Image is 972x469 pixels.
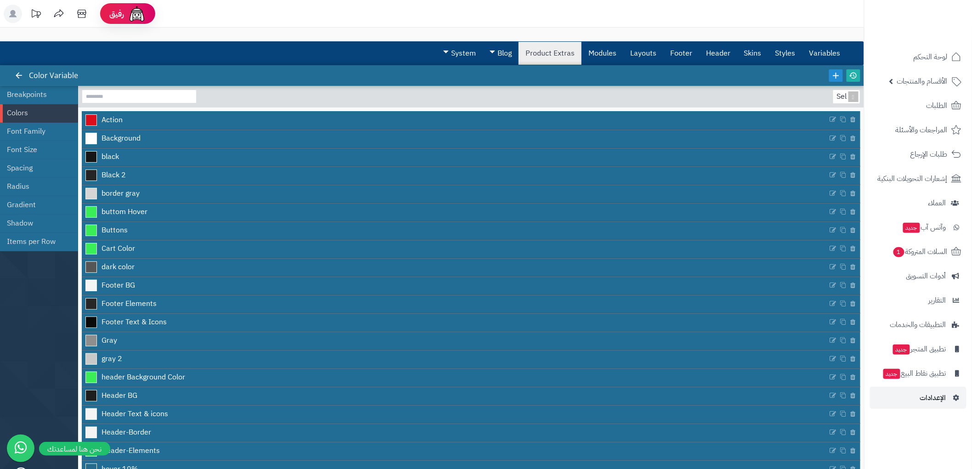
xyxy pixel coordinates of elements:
[519,42,582,65] a: Product Extras
[878,172,948,185] span: إشعارات التحويلات البنكية
[870,362,966,384] a: تطبيق نقاط البيعجديد
[82,314,828,331] a: Footer Text & Icons
[870,314,966,336] a: التطبيقات والخدمات
[109,8,124,19] span: رفيق
[82,295,828,313] a: Footer Elements
[893,247,904,257] span: 1
[82,350,828,368] a: gray 2
[102,152,119,162] span: black
[82,442,828,460] a: Header-Elements
[82,167,828,184] a: Black 2
[102,427,151,438] span: Header-Border
[929,294,946,307] span: التقارير
[82,424,828,441] a: Header-Border
[893,245,948,258] span: السلات المتروكة
[870,289,966,311] a: التقارير
[896,124,948,136] span: المراجعات والأسئلة
[870,143,966,165] a: طلبات الإرجاع
[7,159,64,177] a: Spacing
[737,42,769,65] a: Skins
[890,318,946,331] span: التطبيقات والخدمات
[102,133,141,144] span: Background
[102,188,140,199] span: border gray
[17,65,87,86] div: Color Variable
[82,185,828,203] a: border gray
[893,345,910,355] span: جديد
[102,207,147,217] span: buttom Hover
[892,343,946,356] span: تطبيق المتجر
[882,367,946,380] span: تطبيق نقاط البيع
[102,409,168,419] span: Header Text & icons
[897,75,948,88] span: الأقسام والمنتجات
[699,42,737,65] a: Header
[82,130,828,147] a: Background
[82,387,828,405] a: Header BG
[769,42,802,65] a: Styles
[7,177,64,196] a: Radius
[870,95,966,117] a: الطلبات
[7,141,64,159] a: Font Size
[82,148,828,166] a: black
[870,241,966,263] a: السلات المتروكة1
[102,372,185,383] span: header Background Color
[906,270,946,283] span: أدوات التسويق
[82,277,828,294] a: Footer BG
[870,192,966,214] a: العملاء
[7,104,64,122] a: Colors
[870,119,966,141] a: المراجعات والأسئلة
[7,214,64,232] a: Shadow
[82,332,828,350] a: Gray
[82,259,828,276] a: dark color
[82,111,828,129] a: Action
[7,232,64,251] a: Items per Row
[883,369,900,379] span: جديد
[102,335,117,346] span: Gray
[927,99,948,112] span: الطلبات
[7,85,64,104] a: Breakpoints
[102,280,135,291] span: Footer BG
[102,299,157,309] span: Footer Elements
[102,243,135,254] span: Cart Color
[902,221,946,234] span: وآتس آب
[833,90,858,103] div: Select...
[623,42,663,65] a: Layouts
[102,115,123,125] span: Action
[910,25,963,44] img: logo-2.png
[870,265,966,287] a: أدوات التسويق
[7,196,64,214] a: Gradient
[7,122,64,141] a: Font Family
[663,42,699,65] a: Footer
[910,148,948,161] span: طلبات الإرجاع
[82,240,828,258] a: Cart Color
[914,51,948,63] span: لوحة التحكم
[102,446,160,456] span: Header-Elements
[903,223,920,233] span: جديد
[102,317,167,328] span: Footer Text & Icons
[870,168,966,190] a: إشعارات التحويلات البنكية
[870,387,966,409] a: الإعدادات
[920,391,946,404] span: الإعدادات
[870,338,966,360] a: تطبيق المتجرجديد
[582,42,623,65] a: Modules
[870,46,966,68] a: لوحة التحكم
[436,42,483,65] a: System
[82,406,828,423] a: Header Text & icons
[102,170,126,181] span: Black 2
[102,354,122,364] span: gray 2
[102,390,137,401] span: Header BG
[928,197,946,209] span: العملاء
[82,369,828,386] a: header Background Color
[82,203,828,221] a: buttom Hover
[24,5,47,25] a: تحديثات المنصة
[802,42,848,65] a: Variables
[102,225,128,236] span: Buttons
[128,5,146,23] img: ai-face.png
[870,216,966,238] a: وآتس آبجديد
[102,262,135,272] span: dark color
[82,222,828,239] a: Buttons
[483,42,519,65] a: Blog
